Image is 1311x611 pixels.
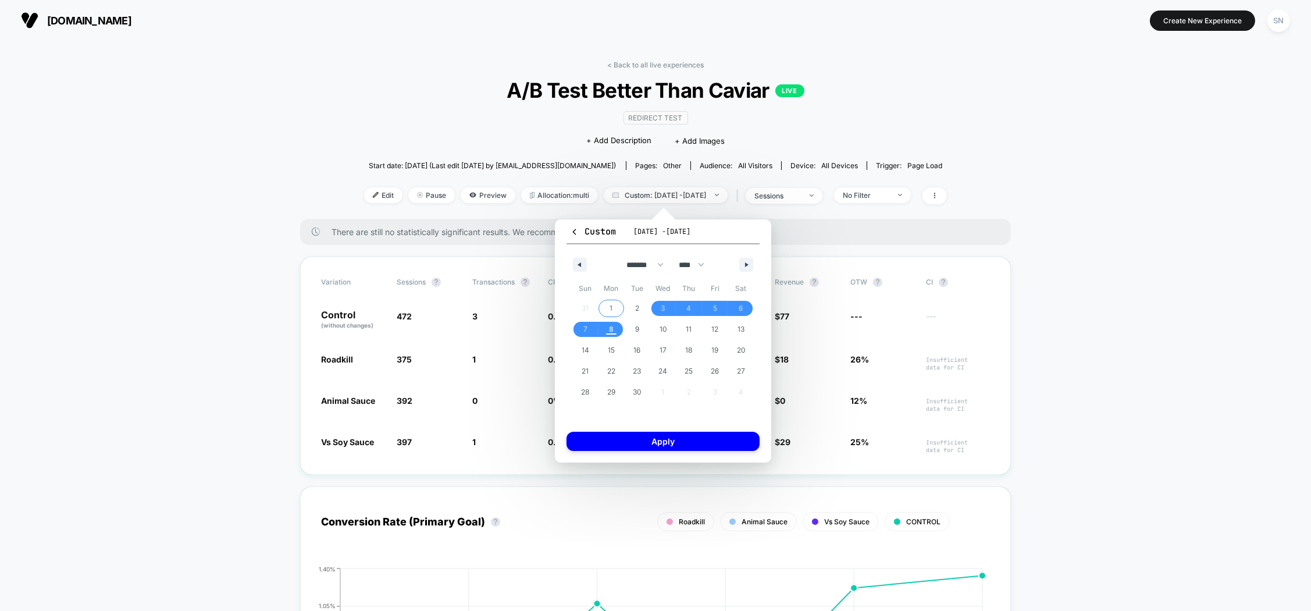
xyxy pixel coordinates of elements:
[850,311,863,321] span: ---
[728,340,754,361] button: 20
[607,361,615,382] span: 22
[939,278,948,287] button: ?
[321,310,385,330] p: Control
[926,313,990,330] span: ---
[702,361,728,382] button: 26
[397,354,412,364] span: 375
[472,437,476,447] span: 1
[650,279,676,298] span: Wed
[650,340,676,361] button: 17
[658,361,667,382] span: 24
[581,382,589,403] span: 28
[687,298,692,319] span: 4
[926,278,990,287] span: CI
[572,382,598,403] button: 28
[810,194,814,197] img: end
[775,84,804,97] p: LIVE
[567,432,760,451] button: Apply
[624,340,650,361] button: 16
[906,517,940,526] span: CONTROL
[781,161,867,170] span: Device:
[728,319,754,340] button: 13
[624,279,650,298] span: Tue
[876,161,942,170] div: Trigger:
[780,354,789,364] span: 18
[711,340,718,361] span: 19
[1264,9,1294,33] button: SN
[567,225,760,244] button: Custom[DATE] -[DATE]
[598,298,625,319] button: 1
[598,340,625,361] button: 15
[650,319,676,340] button: 10
[661,298,665,319] span: 3
[780,437,790,447] span: 29
[737,340,745,361] span: 20
[321,354,353,364] span: Roadkill
[635,319,639,340] span: 9
[679,517,705,526] span: Roadkill
[609,319,614,340] span: 8
[711,361,719,382] span: 26
[598,382,625,403] button: 29
[873,278,882,287] button: ?
[521,187,598,203] span: Allocation: multi
[711,319,718,340] span: 12
[635,161,682,170] div: Pages:
[17,11,135,30] button: [DOMAIN_NAME]
[742,517,788,526] span: Animal Sauce
[676,298,702,319] button: 4
[676,279,702,298] span: Thu
[369,161,616,170] span: Start date: [DATE] (Last edit [DATE] by [EMAIL_ADDRESS][DOMAIN_NAME])
[685,361,693,382] span: 25
[850,354,869,364] span: 26%
[821,161,858,170] span: all devices
[738,319,744,340] span: 13
[702,319,728,340] button: 12
[702,298,728,319] button: 5
[598,319,625,340] button: 8
[472,396,478,406] span: 0
[472,311,478,321] span: 3
[610,298,612,319] span: 1
[702,340,728,361] button: 19
[624,361,650,382] button: 23
[850,437,869,447] span: 25%
[686,340,693,361] span: 18
[608,340,615,361] span: 15
[47,15,131,27] span: [DOMAIN_NAME]
[737,361,745,382] span: 27
[676,340,702,361] button: 18
[521,278,530,287] button: ?
[926,439,990,454] span: Insufficient data for CI
[843,191,889,200] div: No Filter
[572,319,598,340] button: 7
[319,602,336,609] tspan: 1.05%
[397,278,426,286] span: Sessions
[21,12,38,29] img: Visually logo
[472,278,515,286] span: Transactions
[321,322,373,329] span: (without changes)
[607,61,704,69] a: < Back to all live experiences
[660,319,667,340] span: 10
[907,161,942,170] span: Page Load
[633,361,641,382] span: 23
[572,340,598,361] button: 14
[432,278,441,287] button: ?
[1267,9,1290,32] div: SN
[321,278,385,287] span: Variation
[850,278,914,287] span: OTW
[676,361,702,382] button: 25
[633,340,640,361] span: 16
[570,226,616,237] span: Custom
[397,311,412,321] span: 472
[624,111,688,125] span: Redirect Test
[408,187,455,203] span: Pause
[700,161,772,170] div: Audience:
[824,517,870,526] span: Vs Soy Sauce
[491,517,500,527] button: ?
[850,396,867,406] span: 12%
[586,135,651,147] span: + Add Description
[332,227,988,237] span: There are still no statistically significant results. We recommend waiting a few more days
[598,279,625,298] span: Mon
[530,192,535,198] img: rebalance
